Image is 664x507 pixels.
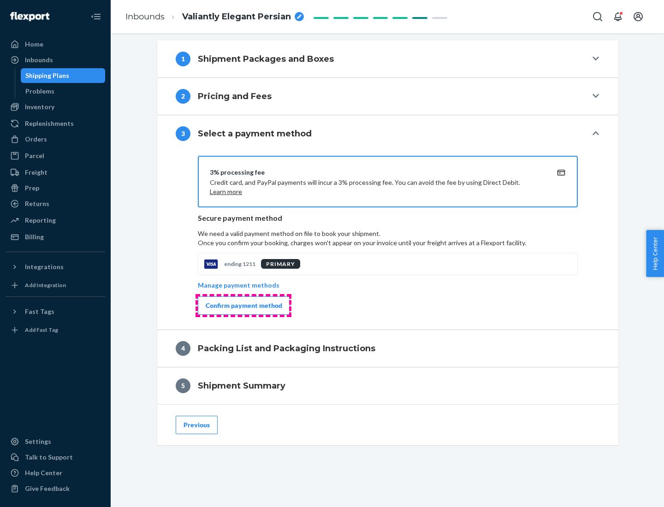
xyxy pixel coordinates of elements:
div: Confirm payment method [206,301,282,310]
div: Talk to Support [25,453,73,462]
div: 2 [176,89,190,104]
div: Fast Tags [25,307,54,316]
button: Confirm payment method [198,296,290,315]
div: Inbounds [25,55,53,65]
div: Inventory [25,102,54,112]
p: Manage payment methods [198,281,279,290]
a: Home [6,37,105,52]
div: Billing [25,232,44,242]
a: Prep [6,181,105,195]
a: Inventory [6,100,105,114]
button: 1Shipment Packages and Boxes [157,41,618,77]
div: Returns [25,199,49,208]
div: Orders [25,135,47,144]
div: 1 [176,52,190,66]
div: 3 [176,126,190,141]
div: PRIMARY [261,259,300,269]
div: Give Feedback [25,484,70,493]
a: Returns [6,196,105,211]
button: Learn more [210,187,242,196]
div: Shipping Plans [25,71,69,80]
a: Parcel [6,148,105,163]
a: Inbounds [125,12,165,22]
h4: Select a payment method [198,128,312,140]
div: Help Center [25,468,62,478]
button: 4Packing List and Packaging Instructions [157,330,618,367]
a: Replenishments [6,116,105,131]
a: Talk to Support [6,450,105,465]
h4: Shipment Packages and Boxes [198,53,334,65]
button: Open notifications [609,7,627,26]
p: We need a valid payment method on file to book your shipment. [198,229,578,248]
a: Settings [6,434,105,449]
p: Once you confirm your booking, charges won't appear on your invoice until your freight arrives at... [198,238,578,248]
div: Replenishments [25,119,74,128]
a: Billing [6,230,105,244]
div: Add Fast Tag [25,326,58,334]
button: Close Navigation [87,7,105,26]
button: Open Search Box [588,7,607,26]
a: Orders [6,132,105,147]
div: 4 [176,341,190,356]
p: Secure payment method [198,213,578,224]
a: Freight [6,165,105,180]
a: Inbounds [6,53,105,67]
button: Previous [176,416,218,434]
ol: breadcrumbs [118,3,311,30]
a: Problems [21,84,106,99]
div: Add Integration [25,281,66,289]
h4: Packing List and Packaging Instructions [198,342,375,354]
p: ending 1211 [224,260,255,268]
button: Help Center [646,230,664,277]
h4: Pricing and Fees [198,90,272,102]
button: 2Pricing and Fees [157,78,618,115]
button: 3Select a payment method [157,115,618,152]
div: Integrations [25,262,64,271]
div: Prep [25,183,39,193]
img: Flexport logo [10,12,49,21]
p: Credit card, and PayPal payments will incur a 3% processing fee. You can avoid the fee by using D... [210,178,544,196]
button: Give Feedback [6,481,105,496]
div: 3% processing fee [210,168,544,177]
a: Reporting [6,213,105,228]
div: Problems [25,87,54,96]
h4: Shipment Summary [198,380,285,392]
a: Add Integration [6,278,105,293]
div: Reporting [25,216,56,225]
button: Open account menu [629,7,647,26]
button: Integrations [6,259,105,274]
a: Add Fast Tag [6,323,105,337]
a: Shipping Plans [21,68,106,83]
button: Fast Tags [6,304,105,319]
span: Valiantly Elegant Persian [182,11,291,23]
div: Home [25,40,43,49]
button: 5Shipment Summary [157,367,618,404]
div: Freight [25,168,47,177]
div: 5 [176,378,190,393]
div: Settings [25,437,51,446]
a: Help Center [6,466,105,480]
div: Parcel [25,151,44,160]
